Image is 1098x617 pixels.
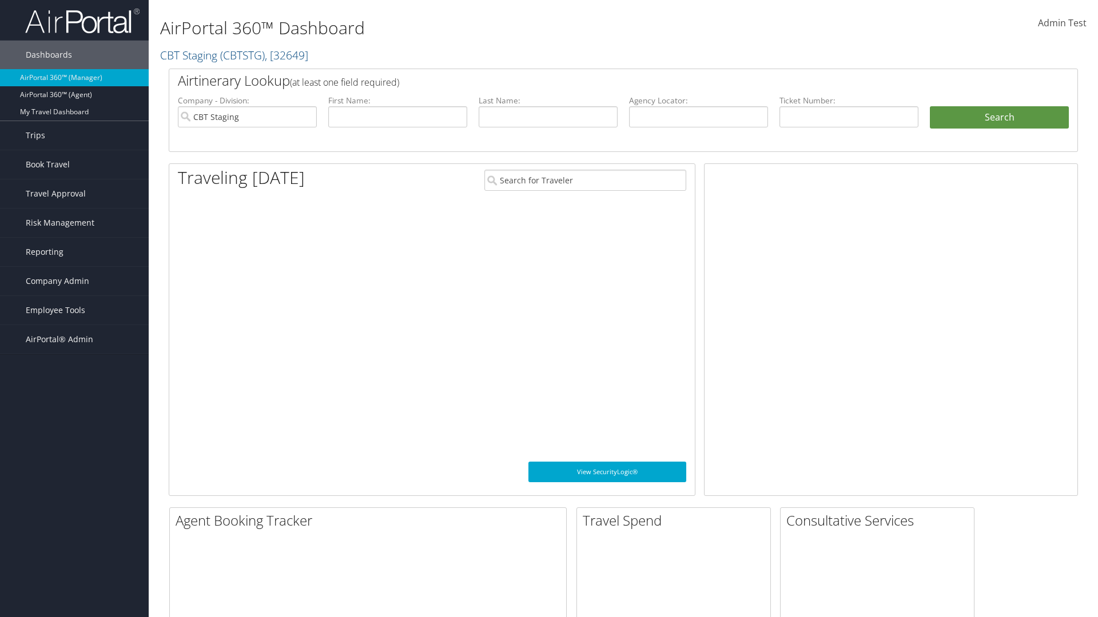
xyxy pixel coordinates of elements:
h2: Agent Booking Tracker [176,511,566,530]
span: Reporting [26,238,63,266]
a: CBT Staging [160,47,308,63]
input: Search for Traveler [484,170,686,191]
h2: Travel Spend [583,511,770,530]
span: Admin Test [1038,17,1087,29]
span: Book Travel [26,150,70,179]
span: ( CBTSTG ) [220,47,265,63]
span: (at least one field required) [290,76,399,89]
label: First Name: [328,95,467,106]
img: airportal-logo.png [25,7,140,34]
span: Company Admin [26,267,89,295]
a: Admin Test [1038,6,1087,41]
span: , [ 32649 ] [265,47,308,63]
span: Trips [26,121,45,150]
span: Employee Tools [26,296,85,324]
span: Risk Management [26,209,94,237]
span: Travel Approval [26,179,86,208]
span: Dashboards [26,41,72,69]
label: Last Name: [479,95,618,106]
label: Ticket Number: [779,95,918,106]
label: Company - Division: [178,95,317,106]
a: View SecurityLogic® [528,462,686,482]
h1: AirPortal 360™ Dashboard [160,16,778,40]
span: AirPortal® Admin [26,325,93,354]
h2: Airtinerary Lookup [178,71,993,90]
button: Search [930,106,1069,129]
h1: Traveling [DATE] [178,166,305,190]
label: Agency Locator: [629,95,768,106]
h2: Consultative Services [786,511,974,530]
